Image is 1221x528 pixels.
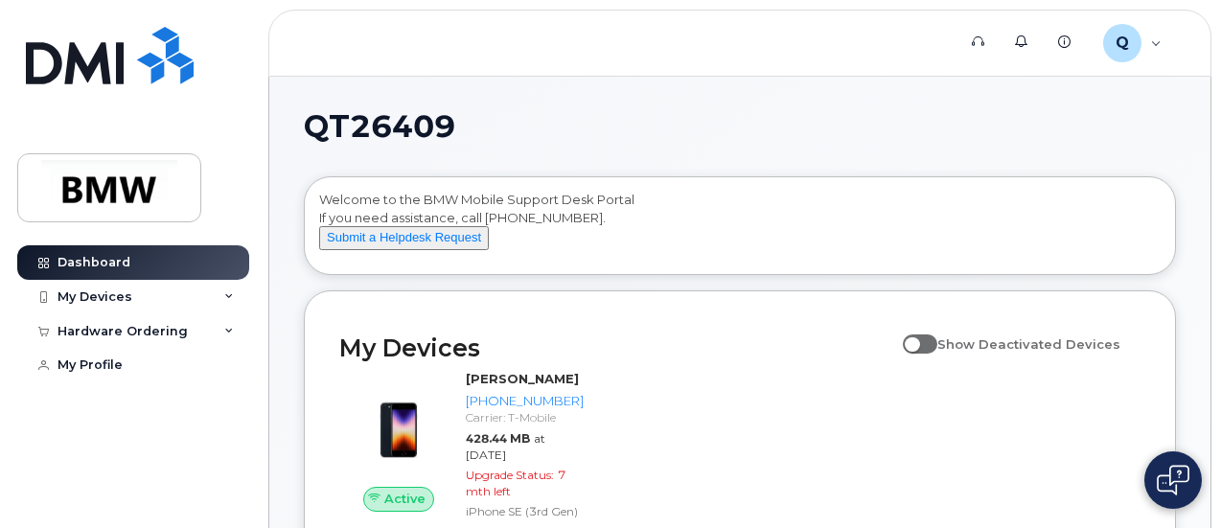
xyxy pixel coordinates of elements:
a: Submit a Helpdesk Request [319,229,489,244]
strong: [PERSON_NAME] [466,371,579,386]
span: QT26409 [304,112,455,141]
button: Submit a Helpdesk Request [319,226,489,250]
div: [PHONE_NUMBER] [466,392,584,410]
span: at [DATE] [466,431,545,462]
span: 7 mth left [466,468,565,498]
input: Show Deactivated Devices [903,326,918,341]
div: Welcome to the BMW Mobile Support Desk Portal If you need assistance, call [PHONE_NUMBER]. [319,191,1161,267]
div: Carrier: T-Mobile [466,409,584,425]
img: Open chat [1157,465,1189,495]
img: image20231002-3703462-1angbar.jpeg [355,379,443,468]
h2: My Devices [339,333,893,362]
span: 428.44 MB [466,431,530,446]
a: Active[PERSON_NAME][PHONE_NUMBER]Carrier: T-Mobile428.44 MBat [DATE]Upgrade Status:7 mth leftiPho... [339,370,591,523]
div: iPhone SE (3rd Gen) [466,503,584,519]
span: Active [384,490,426,508]
span: Show Deactivated Devices [937,336,1120,352]
span: Upgrade Status: [466,468,554,482]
